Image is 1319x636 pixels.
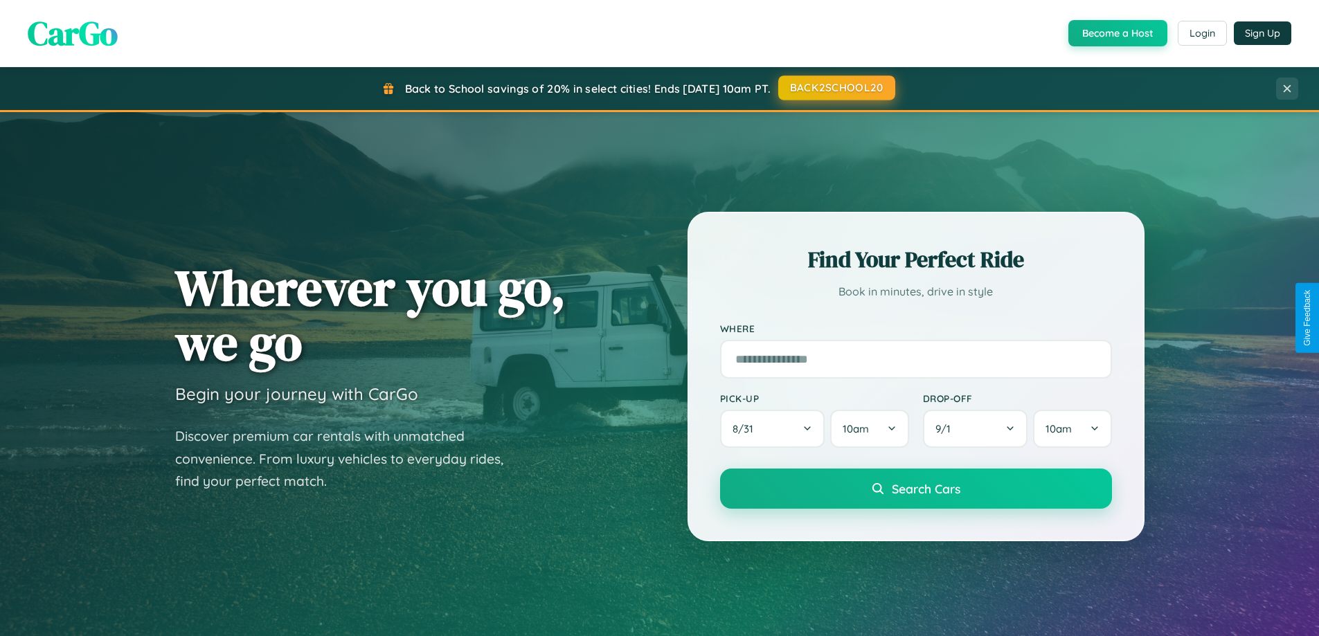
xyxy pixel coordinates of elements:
button: Sign Up [1234,21,1291,45]
span: Search Cars [892,481,960,496]
label: Pick-up [720,392,909,404]
h2: Find Your Perfect Ride [720,244,1112,275]
span: 10am [843,422,869,435]
div: Give Feedback [1302,290,1312,346]
p: Book in minutes, drive in style [720,282,1112,302]
label: Drop-off [923,392,1112,404]
h1: Wherever you go, we go [175,260,566,370]
span: Back to School savings of 20% in select cities! Ends [DATE] 10am PT. [405,82,771,96]
button: 10am [830,410,908,448]
span: CarGo [28,10,118,56]
button: Become a Host [1068,20,1167,46]
span: 10am [1046,422,1072,435]
p: Discover premium car rentals with unmatched convenience. From luxury vehicles to everyday rides, ... [175,425,521,493]
label: Where [720,322,1112,334]
button: BACK2SCHOOL20 [778,75,895,100]
button: Login [1178,21,1227,46]
button: 8/31 [720,410,825,448]
span: 9 / 1 [935,422,958,435]
button: 10am [1033,410,1111,448]
button: 9/1 [923,410,1028,448]
h3: Begin your journey with CarGo [175,383,418,404]
span: 8 / 31 [733,422,760,435]
button: Search Cars [720,469,1112,509]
